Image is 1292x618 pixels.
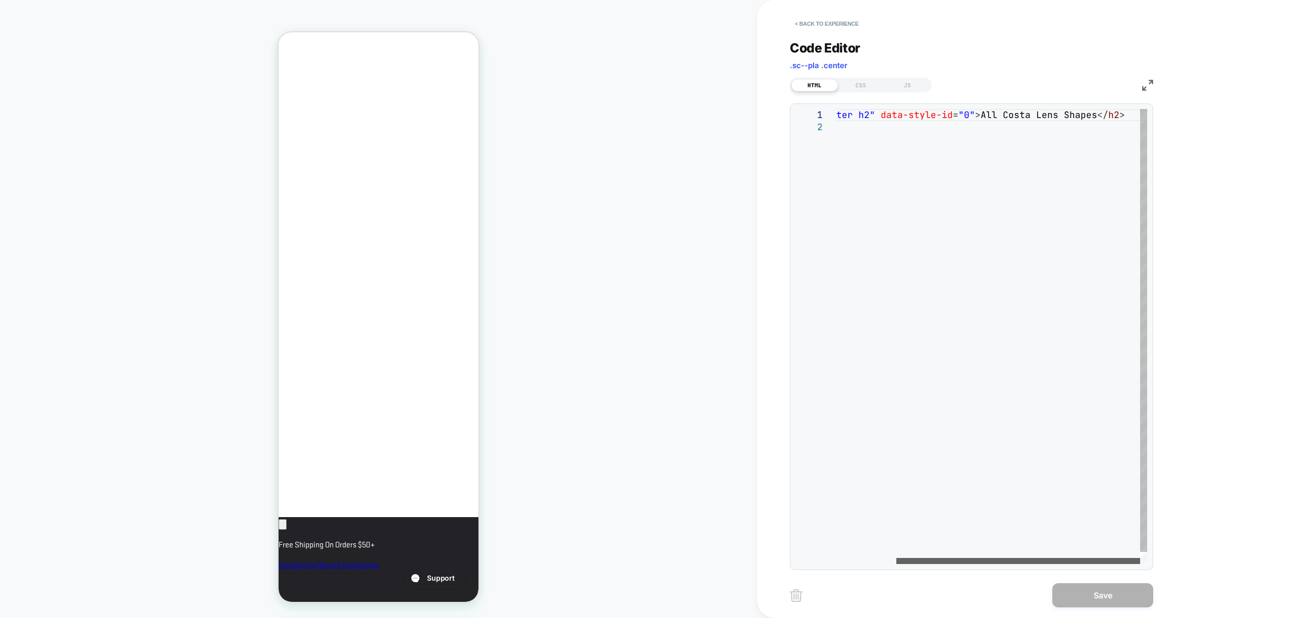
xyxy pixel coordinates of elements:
[790,589,802,602] img: delete
[790,61,847,70] span: .sc--pla .center
[122,532,190,559] iframe: Gorgias live chat messenger
[838,79,884,91] div: CSS
[975,109,981,121] span: >
[790,40,860,55] span: Code Editor
[279,32,478,602] iframe: To enrich screen reader interactions, please activate Accessibility in Grammarly extension settings
[881,109,953,121] span: data-style-id
[981,109,1097,121] span: All Costa Lens Shapes
[795,109,823,121] div: 1
[884,79,931,91] div: JS
[790,16,864,32] button: < Back to experience
[1097,109,1108,121] span: </
[953,109,958,121] span: =
[958,109,975,121] span: "0"
[1052,583,1153,607] button: Save
[814,109,875,121] span: "center h2"
[795,121,823,133] div: 2
[1142,80,1153,91] img: fullscreen
[1119,109,1125,121] span: >
[791,79,838,91] div: HTML
[1108,109,1119,121] span: h2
